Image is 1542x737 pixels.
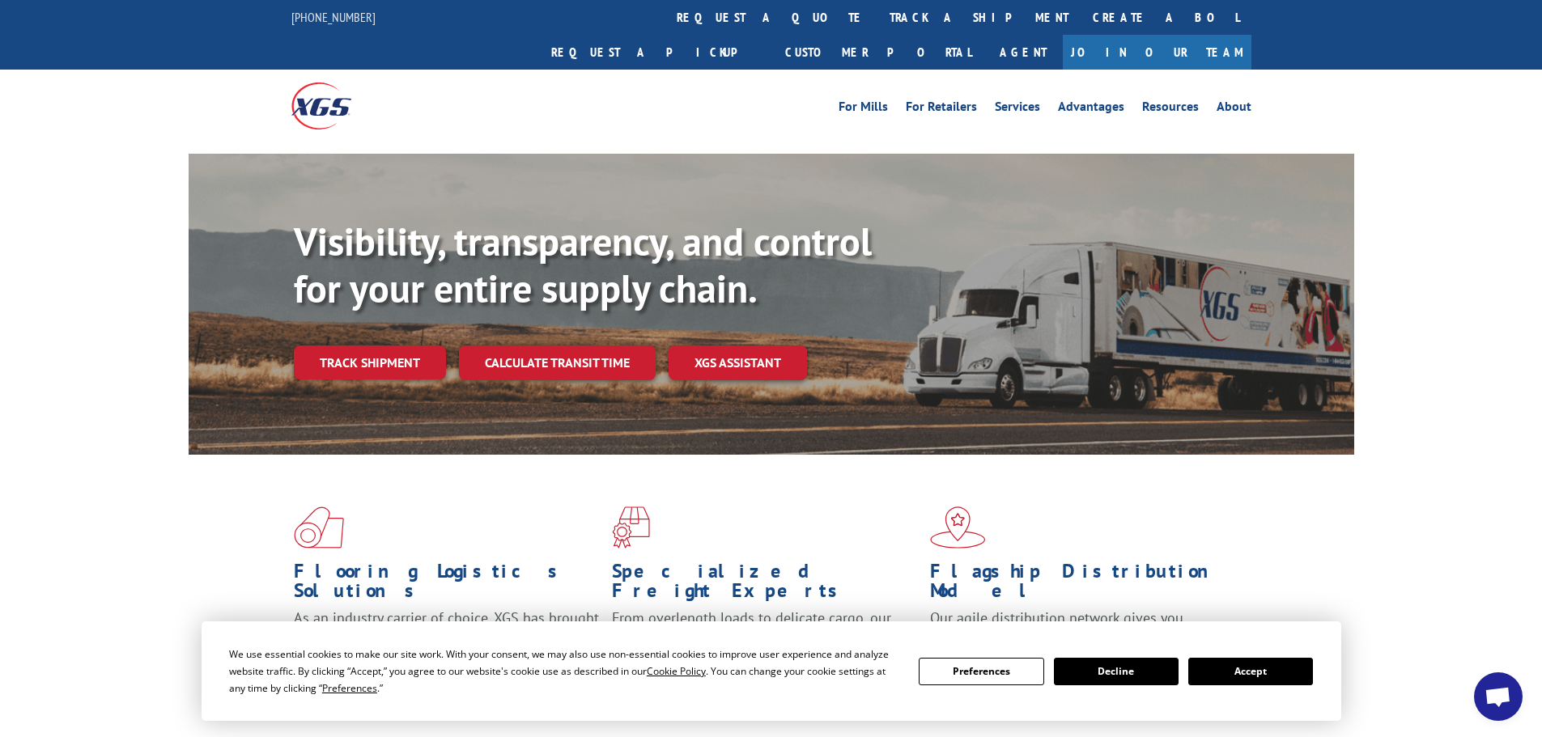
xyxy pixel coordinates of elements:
[930,608,1228,646] span: Our agile distribution network gives you nationwide inventory management on demand.
[1063,35,1251,70] a: Join Our Team
[294,561,600,608] h1: Flooring Logistics Solutions
[839,100,888,118] a: For Mills
[983,35,1063,70] a: Agent
[202,621,1341,721] div: Cookie Consent Prompt
[669,345,807,380] a: XGS ASSISTANT
[1058,100,1124,118] a: Advantages
[919,658,1043,685] button: Preferences
[612,506,650,549] img: xgs-icon-focused-on-flooring-red
[322,681,377,695] span: Preferences
[1474,672,1523,721] div: Open chat
[291,9,376,25] a: [PHONE_NUMBER]
[930,561,1236,608] h1: Flagship Distribution Model
[229,646,899,697] div: We use essential cookies to make our site work. With your consent, we may also use non-essential ...
[294,345,446,379] a: Track shipment
[773,35,983,70] a: Customer Portal
[612,561,918,608] h1: Specialized Freight Experts
[294,608,599,666] span: As an industry carrier of choice, XGS has brought innovation and dedication to flooring logistics...
[647,664,706,678] span: Cookie Policy
[930,506,986,549] img: xgs-icon-flagship-distribution-model-red
[1054,658,1179,685] button: Decline
[612,608,918,680] p: From overlength loads to delicate cargo, our experienced staff knows the best way to move your fr...
[1142,100,1199,118] a: Resources
[906,100,977,118] a: For Retailers
[294,216,872,313] b: Visibility, transparency, and control for your entire supply chain.
[294,506,344,549] img: xgs-icon-total-supply-chain-intelligence-red
[995,100,1040,118] a: Services
[459,345,656,380] a: Calculate transit time
[1188,658,1313,685] button: Accept
[539,35,773,70] a: Request a pickup
[1217,100,1251,118] a: About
